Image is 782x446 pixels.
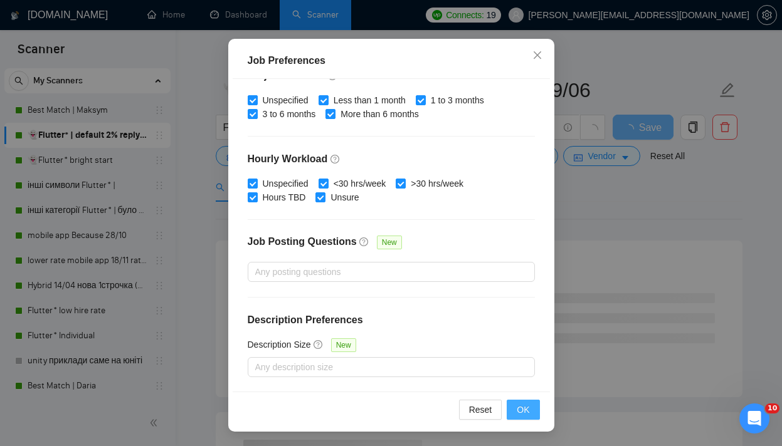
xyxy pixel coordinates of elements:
[469,403,492,417] span: Reset
[359,237,369,247] span: question-circle
[406,177,468,190] span: >30 hrs/week
[377,236,402,249] span: New
[325,190,364,204] span: Unsure
[329,177,391,190] span: <30 hrs/week
[329,93,411,107] span: Less than 1 month
[258,93,314,107] span: Unspecified
[258,107,321,121] span: 3 to 6 months
[765,403,779,413] span: 10
[330,154,341,164] span: question-circle
[258,190,311,204] span: Hours TBD
[258,177,314,190] span: Unspecified
[248,313,535,328] h4: Description Preferences
[739,403,769,433] iframe: Intercom live chat
[520,39,554,73] button: Close
[331,338,356,352] span: New
[459,400,502,420] button: Reset
[248,338,311,351] h5: Description Size
[336,107,424,121] span: More than 6 months
[248,234,357,249] h4: Job Posting Questions
[517,403,529,417] span: OK
[248,53,535,68] div: Job Preferences
[248,152,535,167] h4: Hourly Workload
[426,93,489,107] span: 1 to 3 months
[507,400,539,420] button: OK
[314,340,324,350] span: question-circle
[532,50,542,60] span: close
